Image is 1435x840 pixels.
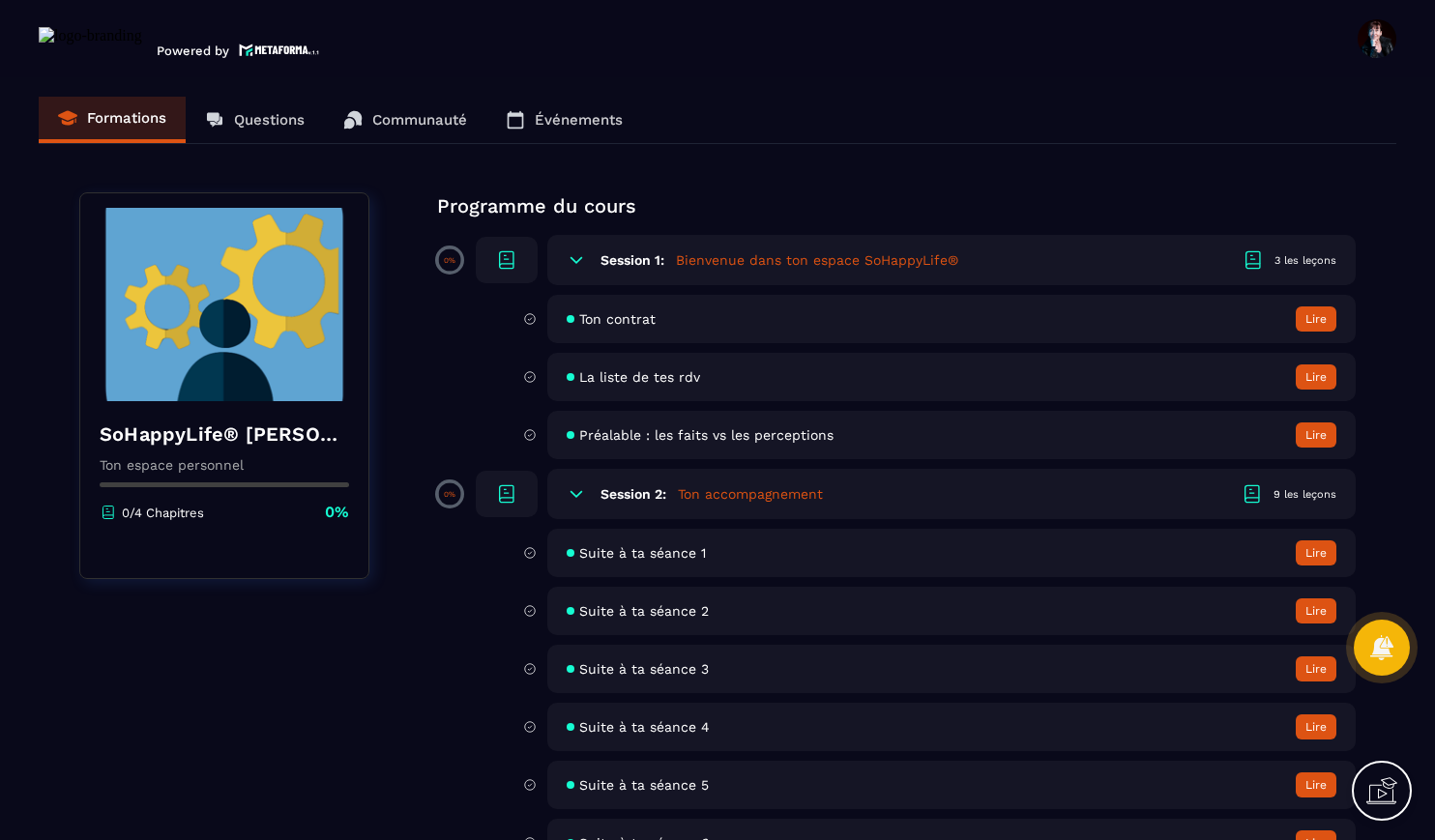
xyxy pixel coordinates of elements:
[600,252,664,268] h6: Session 1:
[600,486,666,502] h6: Session 2:
[1296,598,1336,623] button: Lire
[325,502,349,523] p: 0%
[1296,364,1336,390] button: Lire
[1296,306,1336,332] button: Lire
[239,42,320,58] img: logo
[1296,772,1336,797] button: Lire
[579,311,656,327] span: Ton contrat
[579,603,709,619] span: Suite à ta séance 2
[579,545,706,561] span: Suite à ta séance 1
[676,250,958,270] h5: Bienvenue dans ton espace SoHappyLife®
[579,427,834,443] span: Préalable : les faits vs les perceptions
[1296,540,1336,565] button: Lire
[444,490,455,499] p: 0%
[1296,714,1336,739] button: Lire
[444,256,455,265] p: 0%
[579,661,709,677] span: Suite à ta séance 3
[1296,422,1336,448] button: Lire
[39,27,142,58] img: logo-branding
[678,484,823,504] h5: Ton accompagnement
[100,457,349,473] p: Ton espace personnel
[1274,487,1336,502] div: 9 les leçons
[437,192,1356,219] p: Programme du cours
[579,369,700,385] span: La liste de tes rdv
[122,506,204,520] p: 0/4 Chapitres
[579,777,709,793] span: Suite à ta séance 5
[100,420,349,448] h4: SoHappyLife® [PERSON_NAME]
[1274,253,1336,268] div: 3 les leçons
[95,208,354,401] img: banner
[157,43,229,58] p: Powered by
[579,719,710,735] span: Suite à ta séance 4
[1296,656,1336,681] button: Lire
